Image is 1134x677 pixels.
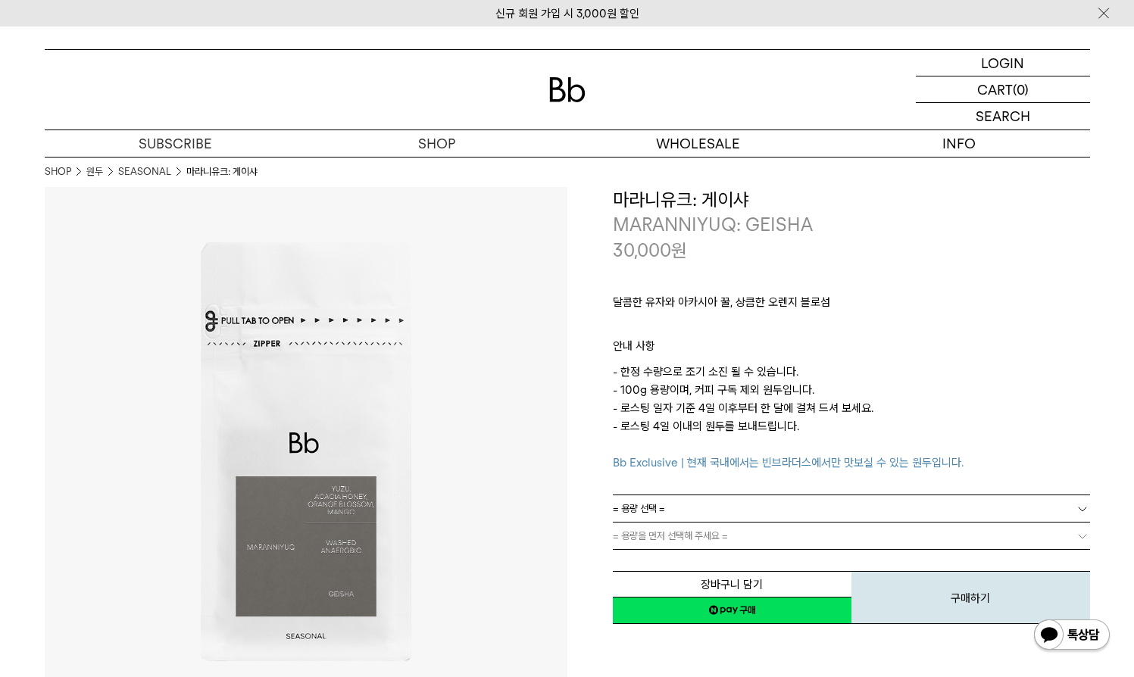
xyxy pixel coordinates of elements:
p: 30,000 [613,238,687,264]
span: 원 [671,239,687,261]
a: SUBSCRIBE [45,130,306,157]
p: (0) [1013,76,1029,102]
a: 원두 [86,164,103,179]
p: LOGIN [981,50,1024,76]
li: 마라니유크: 게이샤 [186,164,258,179]
p: - 한정 수량으로 조기 소진 될 수 있습니다. - 100g 용량이며, 커피 구독 제외 원두입니다. - 로스팅 일자 기준 4일 이후부터 한 달에 걸쳐 드셔 보세요. - 로스팅 ... [613,363,1090,472]
button: 장바구니 담기 [613,571,851,597]
p: SEARCH [976,103,1030,129]
p: CART [977,76,1013,102]
p: INFO [829,130,1090,157]
a: SHOP [306,130,567,157]
span: Bb Exclusive | 현재 국내에서는 빈브라더스에서만 맛보실 수 있는 원두입니다. [613,456,964,470]
h3: 마라니유크: 게이샤 [613,187,1090,213]
a: SHOP [45,164,71,179]
a: 새창 [613,597,851,624]
p: 달콤한 유자와 아카시아 꿀, 상큼한 오렌지 블로섬 [613,293,1090,319]
p: 안내 사항 [613,337,1090,363]
img: 카카오톡 채널 1:1 채팅 버튼 [1032,618,1111,654]
a: SEASONAL [118,164,171,179]
p: MARANNIYUQ: GEISHA [613,212,1090,238]
p: WHOLESALE [567,130,829,157]
span: = 용량 선택 = [613,495,665,522]
a: 신규 회원 가입 시 3,000원 할인 [495,7,639,20]
img: 로고 [549,77,586,102]
button: 구매하기 [851,571,1090,624]
a: CART (0) [916,76,1090,103]
span: = 용량을 먼저 선택해 주세요 = [613,523,728,549]
a: LOGIN [916,50,1090,76]
p: ㅤ [613,319,1090,337]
